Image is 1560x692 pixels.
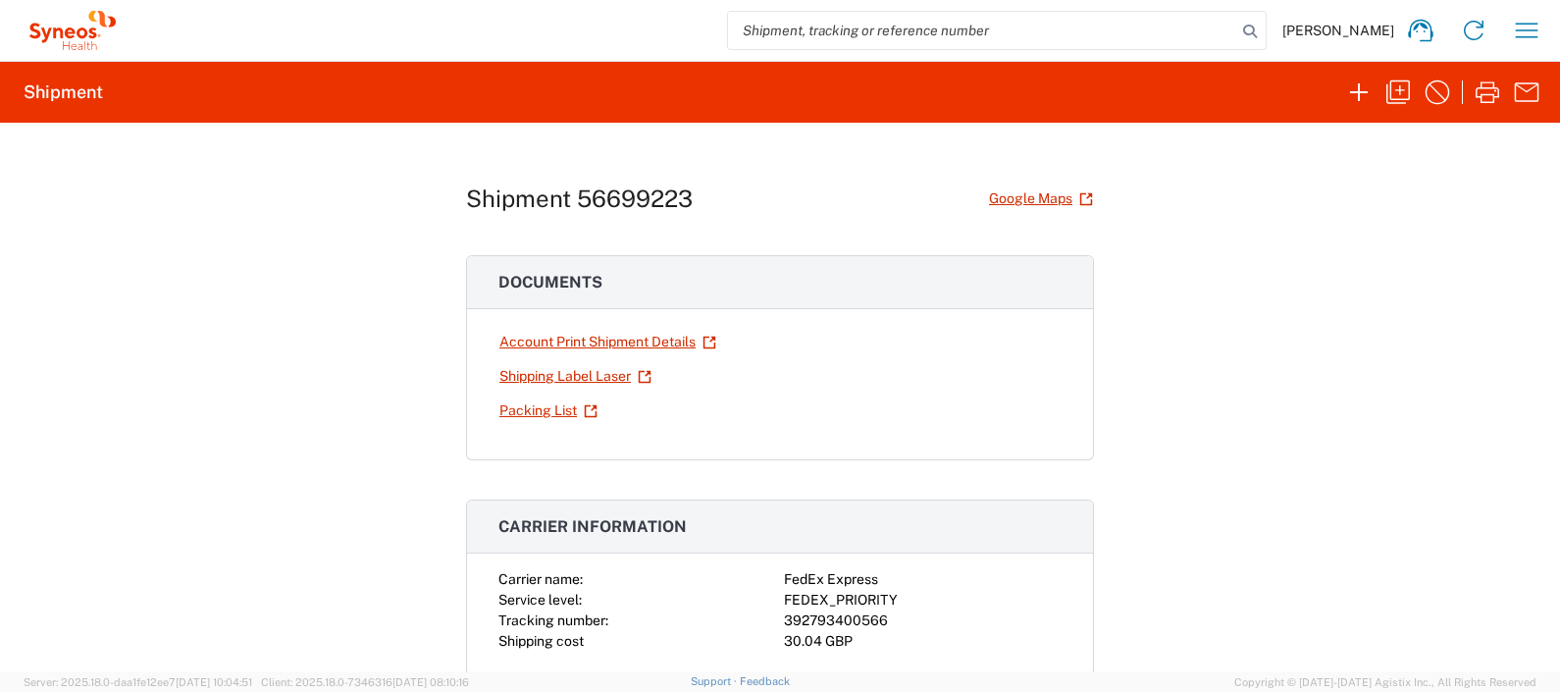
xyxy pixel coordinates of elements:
[498,273,602,292] span: Documents
[498,359,652,394] a: Shipping Label Laser
[176,676,252,688] span: [DATE] 10:04:51
[784,569,1062,590] div: FedEx Express
[784,631,1062,652] div: 30.04 GBP
[498,325,717,359] a: Account Print Shipment Details
[498,592,582,608] span: Service level:
[24,80,103,104] h2: Shipment
[466,185,693,213] h1: Shipment 56699223
[392,676,469,688] span: [DATE] 08:10:16
[691,675,740,687] a: Support
[498,571,583,587] span: Carrier name:
[728,12,1236,49] input: Shipment, tracking or reference number
[784,611,1062,631] div: 392793400566
[24,676,252,688] span: Server: 2025.18.0-daa1fe12ee7
[498,633,584,649] span: Shipping cost
[498,394,598,428] a: Packing List
[784,590,1062,611] div: FEDEX_PRIORITY
[498,612,608,628] span: Tracking number:
[988,182,1094,216] a: Google Maps
[1234,673,1536,691] span: Copyright © [DATE]-[DATE] Agistix Inc., All Rights Reserved
[498,517,687,536] span: Carrier information
[261,676,469,688] span: Client: 2025.18.0-7346316
[740,675,790,687] a: Feedback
